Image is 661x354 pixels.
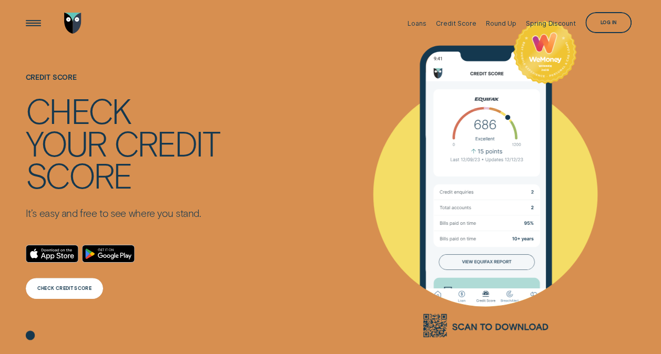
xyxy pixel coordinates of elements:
[64,13,82,34] img: Wisr
[26,74,219,95] h1: Credit Score
[26,207,219,220] p: It’s easy and free to see where you stand.
[585,12,632,33] button: Log in
[26,95,219,192] h4: Check your credit score
[82,245,135,263] a: Android App on Google Play
[408,19,426,27] div: Loans
[37,286,91,290] div: CHECK CREDIT SCORE
[486,19,516,27] div: Round Up
[26,159,131,192] div: score
[26,95,130,127] div: Check
[26,245,78,263] a: Download on the App Store
[114,127,219,160] div: credit
[26,127,106,160] div: your
[436,19,476,27] div: Credit Score
[526,19,575,27] div: Spring Discount
[23,13,44,34] button: Open Menu
[26,278,104,299] a: CHECK CREDIT SCORE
